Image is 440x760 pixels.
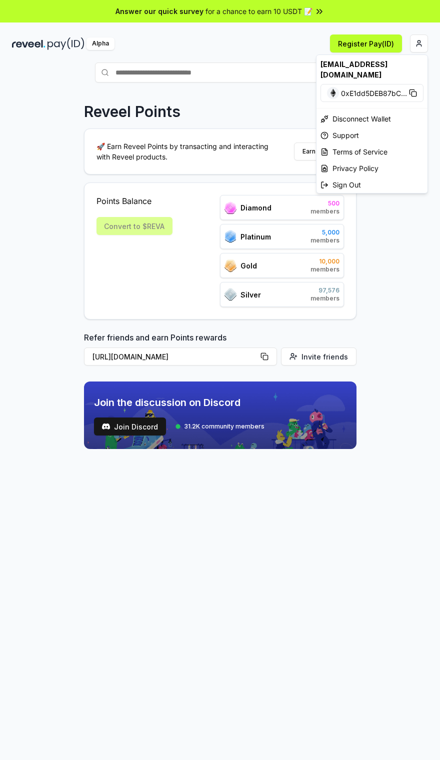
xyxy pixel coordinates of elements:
a: Support [316,127,427,143]
img: Ethereum [327,87,339,99]
span: 0xE1dd5DEB87bC ... [341,88,407,98]
div: Disconnect Wallet [316,110,427,127]
a: Privacy Policy [316,160,427,176]
a: Terms of Service [316,143,427,160]
div: Sign Out [316,176,427,193]
div: [EMAIL_ADDRESS][DOMAIN_NAME] [316,55,427,84]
